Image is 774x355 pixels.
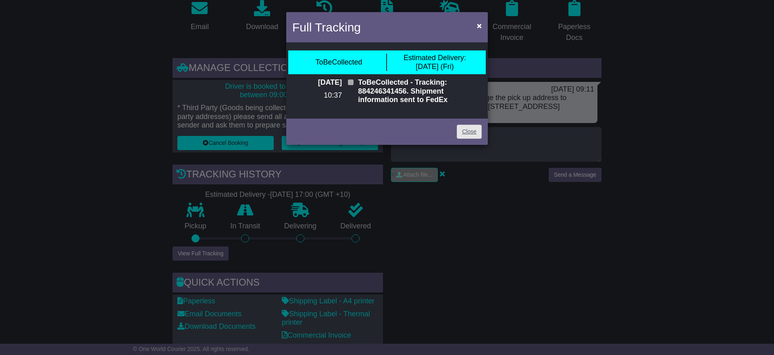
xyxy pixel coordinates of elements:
span: × [477,21,482,30]
h4: Full Tracking [292,18,361,36]
div: ToBeCollected [315,58,362,67]
p: 10:37 [292,91,342,100]
a: Close [457,125,482,139]
span: Estimated Delivery: [404,54,466,62]
button: Close [473,17,486,34]
p: ToBeCollected - Tracking: 884246341456. Shipment information sent to FedEx [358,78,482,104]
p: [DATE] [292,78,342,87]
div: [DATE] (Fri) [404,54,466,71]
